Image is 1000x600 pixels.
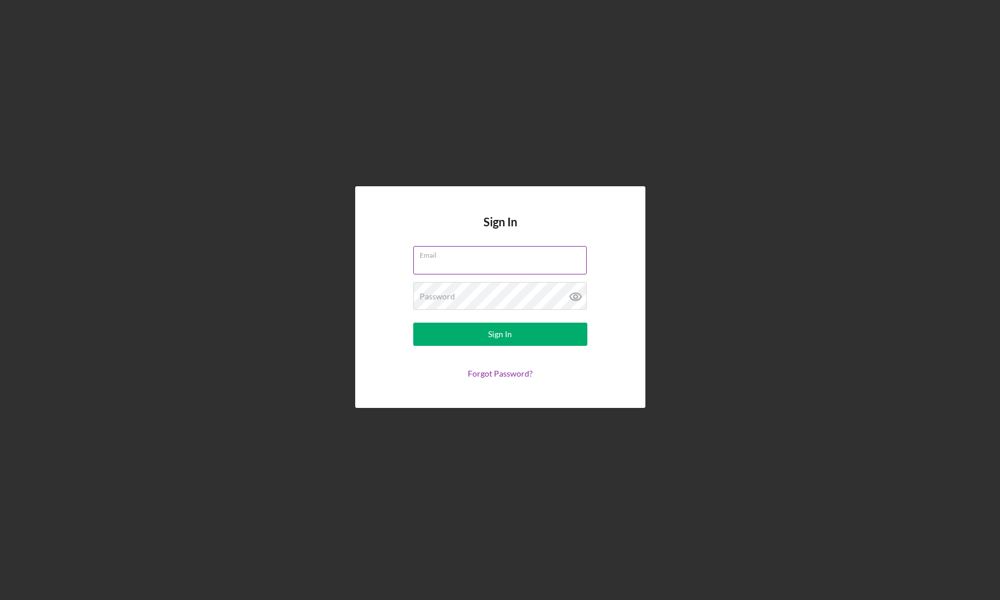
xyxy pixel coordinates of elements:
label: Password [420,292,455,301]
h4: Sign In [483,215,517,246]
button: Sign In [413,323,587,346]
div: Sign In [488,323,512,346]
label: Email [420,247,587,259]
a: Forgot Password? [468,368,533,378]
